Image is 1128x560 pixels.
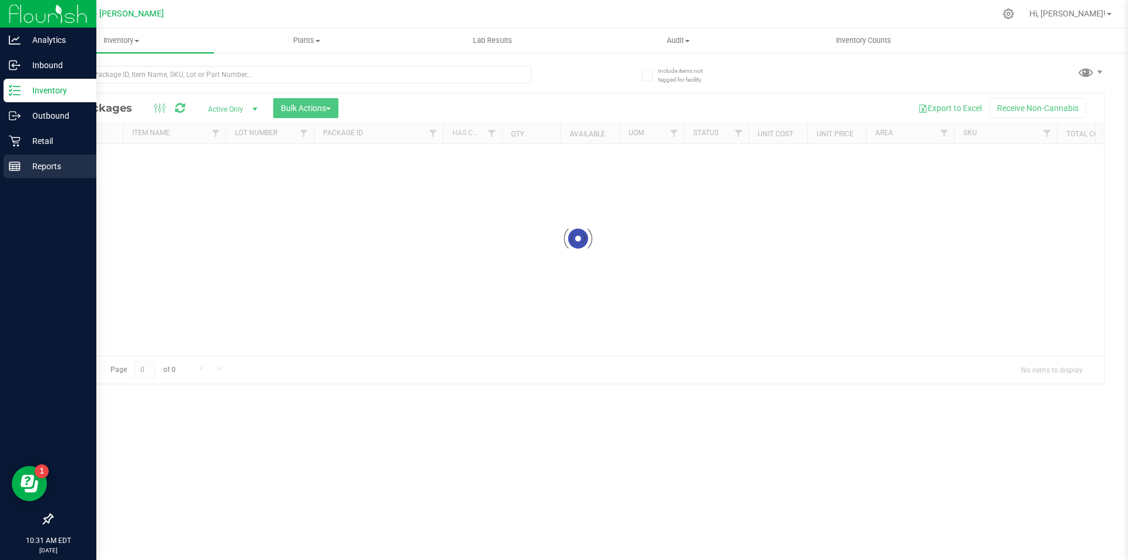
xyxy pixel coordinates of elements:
[399,28,585,53] a: Lab Results
[21,58,91,72] p: Inbound
[9,160,21,172] inline-svg: Reports
[457,35,528,46] span: Lab Results
[12,466,47,501] iframe: Resource center
[21,109,91,123] p: Outbound
[21,33,91,47] p: Analytics
[771,28,956,53] a: Inventory Counts
[76,9,164,19] span: GA1 - [PERSON_NAME]
[9,110,21,122] inline-svg: Outbound
[28,28,214,53] a: Inventory
[1029,9,1106,18] span: Hi, [PERSON_NAME]!
[658,66,717,84] span: Include items not tagged for facility
[586,35,770,46] span: Audit
[9,85,21,96] inline-svg: Inventory
[214,35,399,46] span: Plants
[52,66,532,83] input: Search Package ID, Item Name, SKU, Lot or Part Number...
[21,134,91,148] p: Retail
[214,28,399,53] a: Plants
[585,28,771,53] a: Audit
[9,59,21,71] inline-svg: Inbound
[21,83,91,98] p: Inventory
[28,35,214,46] span: Inventory
[9,135,21,147] inline-svg: Retail
[5,535,91,546] p: 10:31 AM EDT
[35,464,49,478] iframe: Resource center unread badge
[21,159,91,173] p: Reports
[820,35,907,46] span: Inventory Counts
[5,546,91,555] p: [DATE]
[9,34,21,46] inline-svg: Analytics
[1001,8,1016,19] div: Manage settings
